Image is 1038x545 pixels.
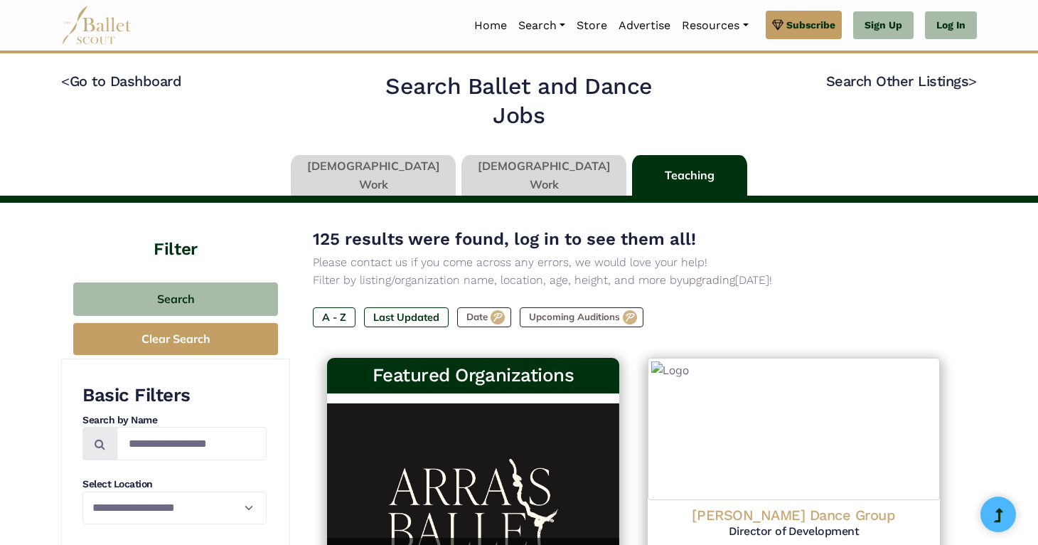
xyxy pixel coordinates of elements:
h3: Featured Organizations [338,364,608,388]
label: Date [457,307,511,327]
li: [DEMOGRAPHIC_DATA] Work [459,155,629,196]
span: 125 results were found, log in to see them all! [313,229,696,249]
a: Resources [676,11,754,41]
a: <Go to Dashboard [61,73,181,90]
li: Teaching [629,155,750,196]
h4: Select Location [82,477,267,492]
a: Home [469,11,513,41]
label: Upcoming Auditions [520,307,643,327]
p: Filter by listing/organization name, location, age, height, and more by [DATE]! [313,271,954,290]
code: < [61,72,70,90]
h4: Search by Name [82,413,267,428]
a: upgrading [683,273,735,287]
a: Sign Up [853,11,914,40]
a: Log In [925,11,977,40]
img: gem.svg [772,17,783,33]
h4: [PERSON_NAME] Dance Group [659,506,929,524]
h3: Basic Filters [82,383,267,408]
h4: Filter [61,203,290,261]
img: Logo [648,358,940,500]
li: [DEMOGRAPHIC_DATA] Work [288,155,459,196]
label: Last Updated [364,307,449,327]
p: Please contact us if you come across any errors, we would love your help! [313,253,954,272]
a: Advertise [613,11,676,41]
span: Subscribe [786,17,835,33]
button: Search [73,282,278,316]
a: Subscribe [766,11,842,39]
button: Clear Search [73,323,278,355]
h2: Search Ballet and Dance Jobs [359,72,680,131]
a: Search [513,11,571,41]
h5: Director of Development [659,524,929,539]
input: Search by names... [117,427,267,460]
label: A - Z [313,307,355,327]
a: Store [571,11,613,41]
code: > [968,72,977,90]
a: Search Other Listings> [826,73,977,90]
